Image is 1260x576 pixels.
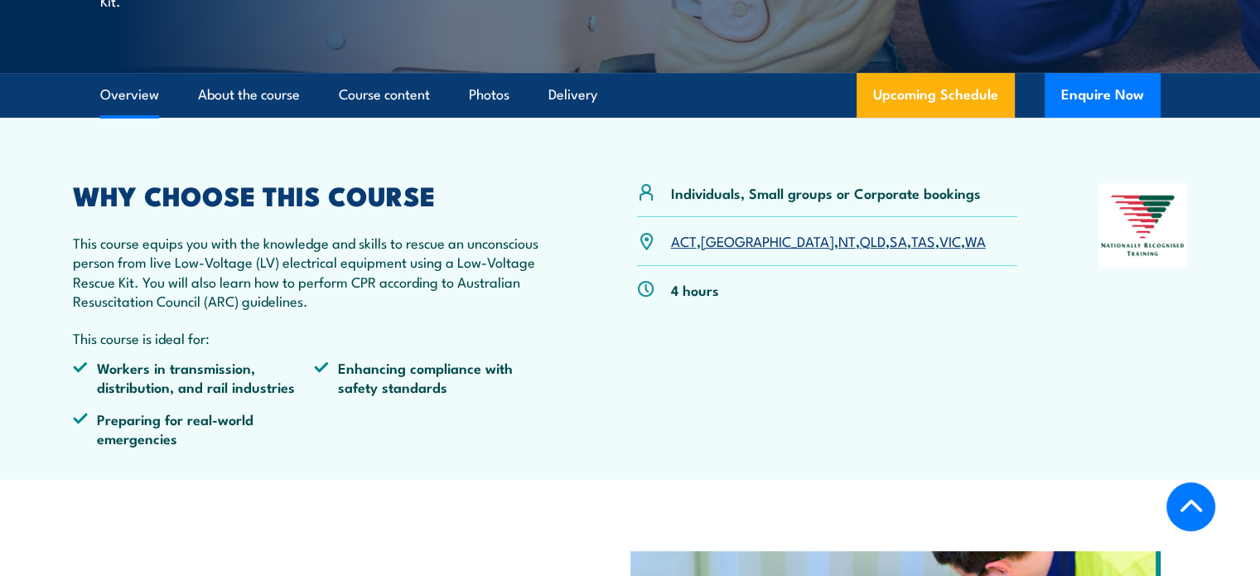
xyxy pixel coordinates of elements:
a: VIC [939,230,961,250]
a: Course content [339,73,430,117]
p: This course equips you with the knowledge and skills to rescue an unconscious person from live Lo... [73,233,557,311]
li: Workers in transmission, distribution, and rail industries [73,358,315,397]
a: QLD [860,230,886,250]
img: Nationally Recognised Training logo. [1098,183,1188,268]
p: Individuals, Small groups or Corporate bookings [671,183,981,202]
li: Enhancing compliance with safety standards [314,358,556,397]
h2: WHY CHOOSE THIS COURSE [73,183,557,206]
a: Delivery [548,73,597,117]
a: Photos [469,73,509,117]
a: [GEOGRAPHIC_DATA] [701,230,834,250]
p: This course is ideal for: [73,328,557,347]
a: Upcoming Schedule [857,73,1015,118]
p: , , , , , , , [671,231,986,250]
a: SA [890,230,907,250]
a: Overview [100,73,159,117]
li: Preparing for real-world emergencies [73,409,315,448]
p: 4 hours [671,280,719,299]
button: Enquire Now [1045,73,1161,118]
a: TAS [911,230,935,250]
a: About the course [198,73,300,117]
a: WA [965,230,986,250]
a: NT [838,230,856,250]
a: ACT [671,230,697,250]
